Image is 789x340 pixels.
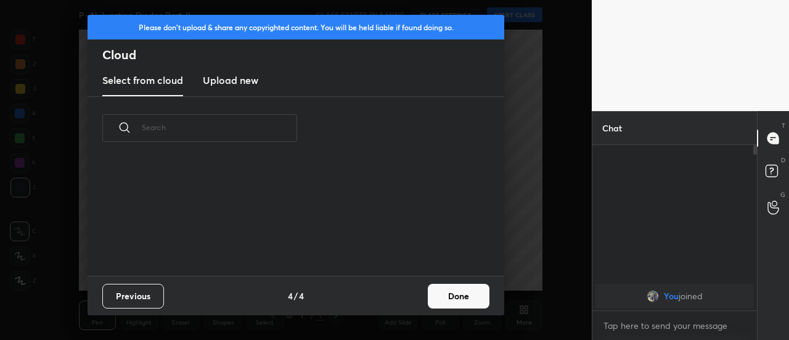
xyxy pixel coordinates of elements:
button: Done [428,284,489,309]
p: D [781,155,785,165]
input: Search [142,101,297,154]
h4: 4 [288,289,293,302]
h4: 4 [299,289,304,302]
img: 59c563b3a5664198889a11c766107c6f.jpg [647,290,659,302]
p: G [780,190,785,199]
h4: / [294,289,298,302]
div: Please don't upload & share any copyrighted content. You will be held liable if found doing so. [88,15,504,39]
p: Chat [592,112,632,144]
p: T [782,121,785,130]
h2: Cloud [102,47,504,63]
h3: Select from cloud [102,73,183,88]
div: grid [592,281,757,311]
h3: Upload new [203,73,258,88]
button: Previous [102,284,164,309]
span: You [664,291,679,301]
span: joined [679,291,703,301]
